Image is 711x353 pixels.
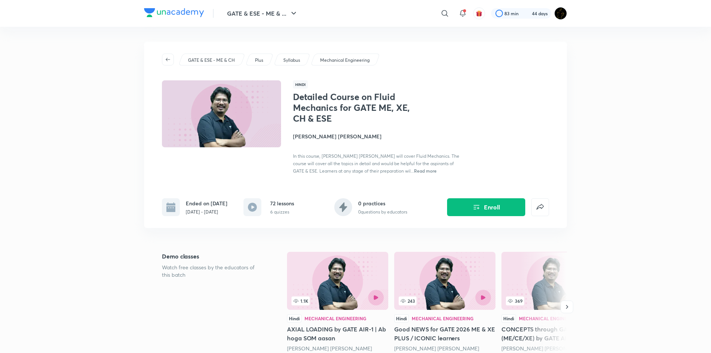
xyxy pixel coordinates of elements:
div: Hindi [394,314,409,322]
p: [DATE] - [DATE] [186,209,227,215]
button: avatar [473,7,485,19]
h5: Demo classes [162,252,263,261]
p: Watch free classes by the educators of this batch [162,264,263,279]
h1: Detailed Course on Fluid Mechanics for GATE ME, XE, CH & ESE [293,92,415,123]
h5: AXIAL LOADING by GATE AIR-1 | Ab hoga SOM aasan [287,325,388,343]
span: Hindi [293,80,308,89]
p: GATE & ESE - ME & CH [188,57,235,64]
p: 0 questions by educators [358,209,407,215]
a: Company Logo [144,8,204,19]
h5: Good NEWS for GATE 2026 ME & XE PLUS / ICONIC learners [394,325,495,343]
button: GATE & ESE - ME & ... [223,6,303,21]
span: In this course, [PERSON_NAME] [PERSON_NAME] will cover Fluid Mechanics. The course will cover all... [293,153,459,174]
a: Mechanical Engineering [319,57,371,64]
a: Syllabus [282,57,302,64]
div: Hindi [501,314,516,322]
img: Thumbnail [161,80,282,148]
img: streak [523,10,530,17]
h4: [PERSON_NAME] [PERSON_NAME] [293,132,460,140]
span: 369 [506,296,524,305]
div: Devendra Singh Negi [287,345,388,352]
div: Mechanical Engineering [519,316,581,321]
span: 243 [399,296,417,305]
img: avatar [476,10,482,17]
button: Enroll [447,198,525,216]
h5: CONCEPTS through GATE PYQs (ME/CE/XE) by GATE AIR-1 [501,325,603,343]
a: GATE & ESE - ME & CH [187,57,236,64]
span: 1.1K [291,296,310,305]
div: Devendra Singh Negi [394,345,495,352]
button: false [531,198,549,216]
div: Mechanical Engineering [412,316,474,321]
p: 6 quizzes [270,209,294,215]
div: Devendra Singh Negi [501,345,603,352]
img: Ranit Maity01 [554,7,567,20]
p: Mechanical Engineering [320,57,370,64]
div: Hindi [287,314,302,322]
span: Read more [414,168,437,174]
h6: Ended on [DATE] [186,199,227,207]
h6: 72 lessons [270,199,294,207]
p: Syllabus [283,57,300,64]
a: [PERSON_NAME] [PERSON_NAME] [501,345,586,352]
a: Plus [254,57,265,64]
p: Plus [255,57,263,64]
h6: 0 practices [358,199,407,207]
div: Mechanical Engineering [305,316,366,321]
img: Company Logo [144,8,204,17]
a: [PERSON_NAME] [PERSON_NAME] [394,345,479,352]
a: [PERSON_NAME] [PERSON_NAME] [287,345,372,352]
